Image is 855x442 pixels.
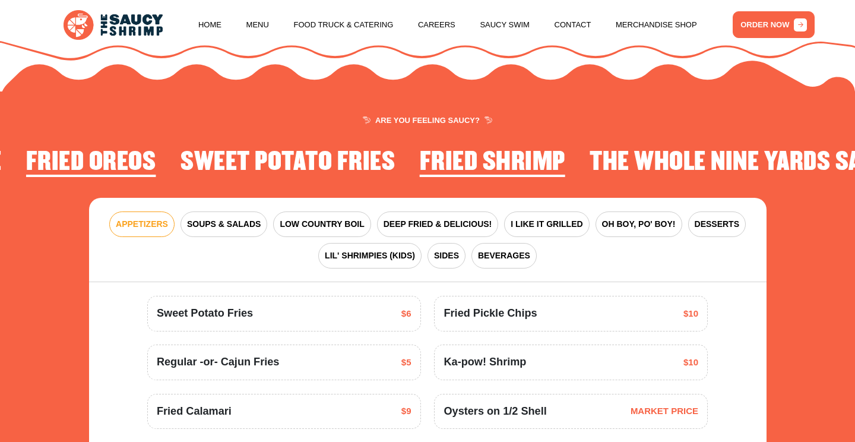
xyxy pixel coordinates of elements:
[444,305,537,321] span: Fried Pickle Chips
[683,307,698,321] span: $10
[318,243,422,269] button: LIL' SHRIMPIES (KIDS)
[280,218,364,231] span: LOW COUNTRY BOIL
[480,2,530,48] a: Saucy Swim
[434,250,459,262] span: SIDES
[64,10,162,40] img: logo
[401,405,411,418] span: $9
[116,218,168,231] span: APPETIZERS
[695,218,739,231] span: DESSERTS
[157,354,279,370] span: Regular -or- Cajun Fries
[616,2,697,48] a: Merchandise Shop
[246,2,269,48] a: Menu
[377,211,499,237] button: DEEP FRIED & DELICIOUS!
[180,149,395,180] li: 4 of 4
[180,149,395,176] h2: Sweet Potato Fries
[688,211,746,237] button: DESSERTS
[444,354,526,370] span: Ka-pow! Shrimp
[733,11,815,38] a: ORDER NOW
[602,218,676,231] span: OH BOY, PO' BOY!
[363,116,492,124] span: ARE YOU FEELING SAUCY?
[109,211,175,237] button: APPETIZERS
[555,2,591,48] a: Contact
[180,211,267,237] button: SOUPS & SALADS
[157,305,253,321] span: Sweet Potato Fries
[325,250,415,262] span: LIL' SHRIMPIES (KIDS)
[444,403,546,419] span: Oysters on 1/2 Shell
[157,403,232,419] span: Fried Calamari
[401,356,411,370] span: $5
[198,2,221,48] a: Home
[683,356,698,370] span: $10
[511,218,582,231] span: I LIKE IT GRILLED
[187,218,261,231] span: SOUPS & SALADS
[596,211,682,237] button: OH BOY, PO' BOY!
[420,149,565,180] li: 1 of 4
[427,243,465,269] button: SIDES
[418,2,455,48] a: Careers
[26,149,156,176] h2: Fried Oreos
[471,243,537,269] button: BEVERAGES
[26,149,156,180] li: 3 of 4
[504,211,589,237] button: I LIKE IT GRILLED
[478,250,530,262] span: BEVERAGES
[420,149,565,176] h2: Fried Shrimp
[273,211,370,237] button: LOW COUNTRY BOIL
[384,218,492,231] span: DEEP FRIED & DELICIOUS!
[293,2,393,48] a: Food Truck & Catering
[401,307,411,321] span: $6
[631,405,698,418] span: MARKET PRICE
